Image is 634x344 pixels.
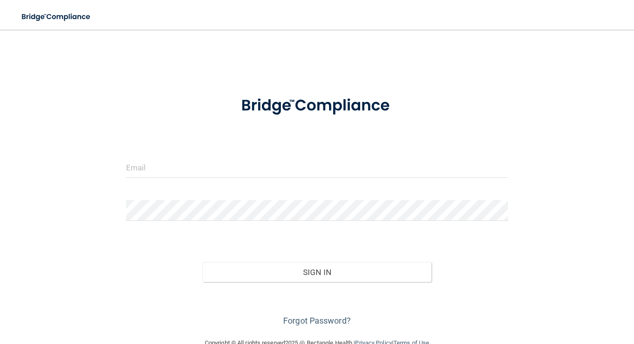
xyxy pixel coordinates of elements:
img: bridge_compliance_login_screen.278c3ca4.svg [14,7,99,26]
button: Sign In [203,262,432,282]
img: bridge_compliance_login_screen.278c3ca4.svg [225,85,409,126]
input: Email [126,157,508,178]
a: Forgot Password? [283,316,351,325]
